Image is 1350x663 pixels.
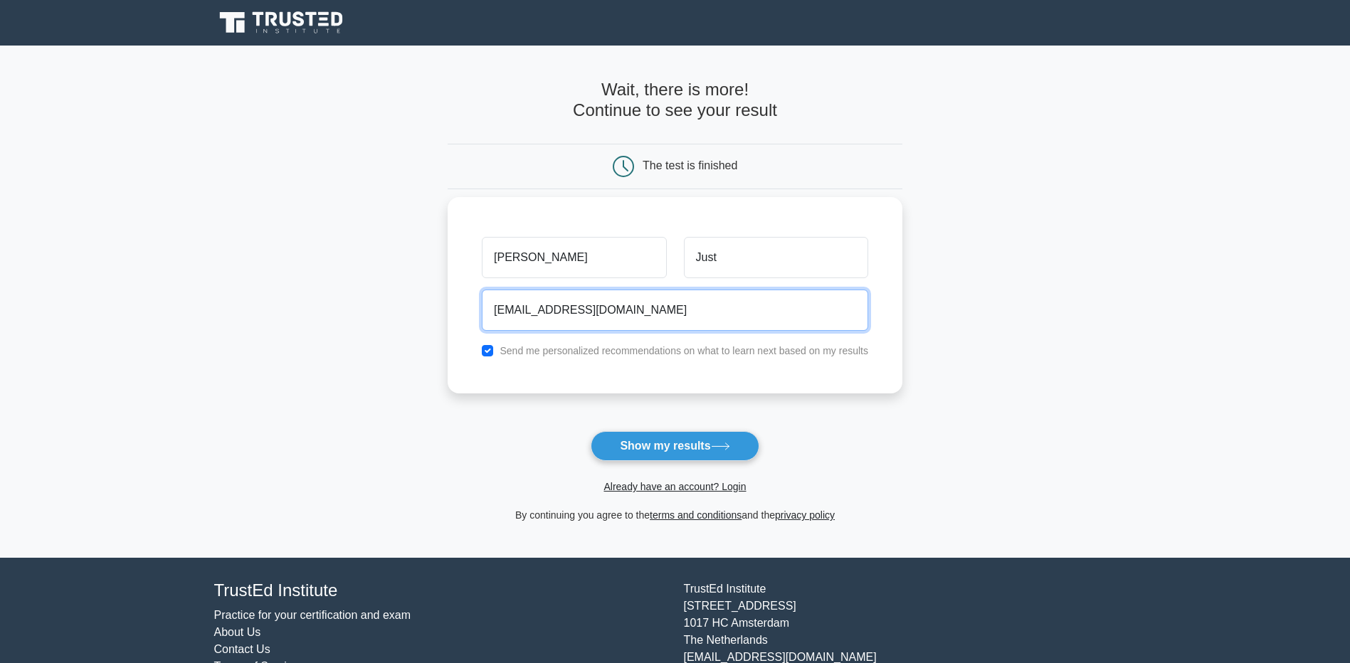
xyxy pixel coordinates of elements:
a: privacy policy [775,509,835,521]
input: Email [482,290,868,331]
a: Contact Us [214,643,270,655]
a: Already have an account? Login [603,481,746,492]
label: Send me personalized recommendations on what to learn next based on my results [500,345,868,356]
input: First name [482,237,666,278]
h4: Wait, there is more! Continue to see your result [448,80,902,121]
button: Show my results [591,431,759,461]
div: By continuing you agree to the and the [439,506,911,524]
h4: TrustEd Institute [214,580,667,601]
a: Practice for your certification and exam [214,609,411,621]
input: Last name [684,237,868,278]
a: terms and conditions [650,509,742,521]
div: The test is finished [643,159,737,171]
a: About Us [214,626,261,638]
